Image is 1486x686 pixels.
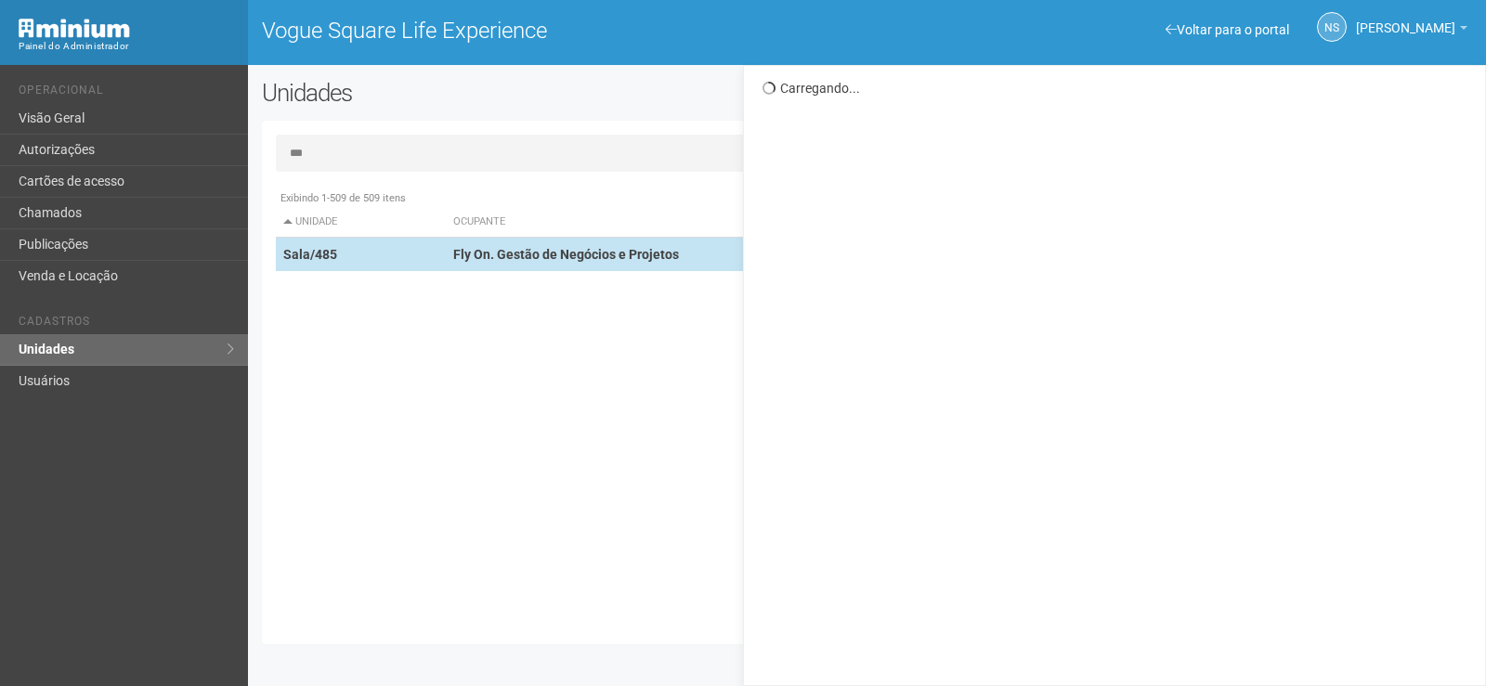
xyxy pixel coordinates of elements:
[19,84,234,103] li: Operacional
[276,190,1461,207] div: Exibindo 1-509 de 509 itens
[19,315,234,334] li: Cadastros
[1166,22,1289,37] a: Voltar para o portal
[1356,3,1455,35] span: Nicolle Silva
[453,247,679,262] strong: Fly On. Gestão de Negócios e Projetos
[446,207,1061,238] th: Ocupante: activate to sort column ascending
[283,247,337,262] strong: Sala/485
[1317,12,1347,42] a: NS
[262,19,854,43] h1: Vogue Square Life Experience
[763,80,1471,97] div: Carregando...
[262,79,750,107] h2: Unidades
[276,207,447,238] th: Unidade: activate to sort column descending
[19,19,130,38] img: Minium
[1356,23,1467,38] a: [PERSON_NAME]
[19,38,234,55] div: Painel do Administrador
